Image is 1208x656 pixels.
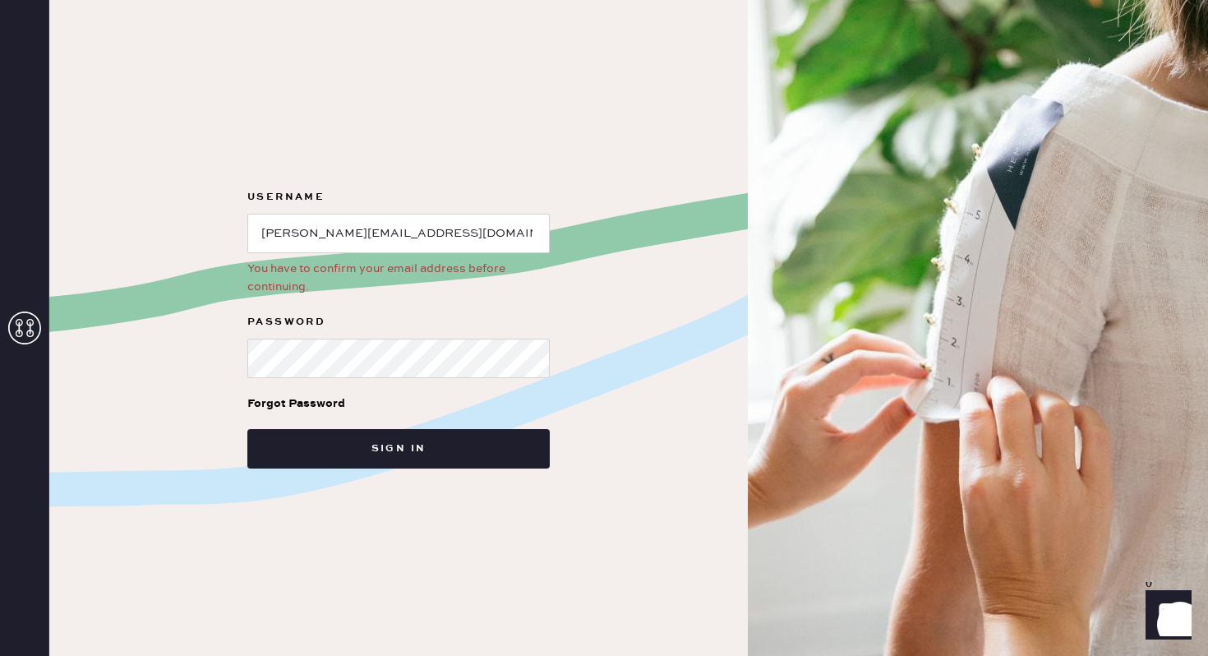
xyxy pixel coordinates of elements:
[247,429,550,469] button: Sign in
[247,378,345,429] a: Forgot Password
[247,187,550,207] label: Username
[247,214,550,253] input: e.g. john@doe.com
[1130,582,1201,653] iframe: Front Chat
[247,395,345,413] div: Forgot Password
[247,260,550,296] div: You have to confirm your email address before continuing.
[247,312,550,332] label: Password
